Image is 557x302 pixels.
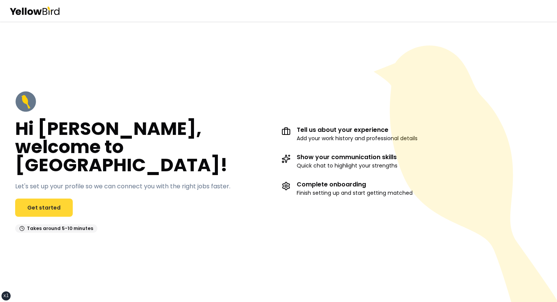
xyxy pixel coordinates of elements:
[297,154,397,160] h3: Show your communication skills
[15,182,230,191] p: Let's set up your profile so we can connect you with the right jobs faster.
[15,120,275,174] h2: Hi [PERSON_NAME], welcome to [GEOGRAPHIC_DATA]!
[3,293,9,299] div: xl
[15,224,97,233] div: Takes around 5-10 minutes
[297,127,418,133] h3: Tell us about your experience
[297,189,413,197] p: Finish setting up and start getting matched
[297,162,397,169] p: Quick chat to highlight your strengths
[297,135,418,142] p: Add your work history and professional details
[15,199,73,217] a: Get started
[297,182,413,188] h3: Complete onboarding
